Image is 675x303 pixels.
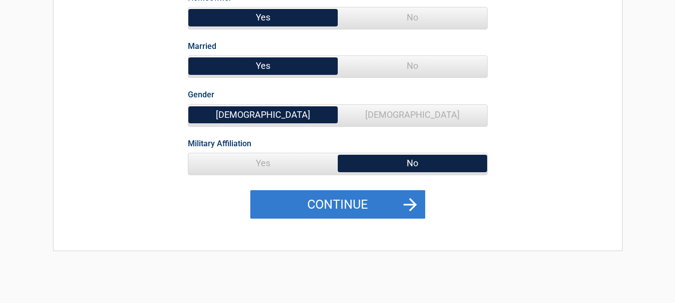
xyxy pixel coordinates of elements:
[188,56,338,76] span: Yes
[188,88,214,101] label: Gender
[338,56,487,76] span: No
[338,7,487,27] span: No
[338,105,487,125] span: [DEMOGRAPHIC_DATA]
[250,190,425,219] button: Continue
[188,137,251,150] label: Military Affiliation
[188,153,338,173] span: Yes
[188,39,216,53] label: Married
[338,153,487,173] span: No
[188,7,338,27] span: Yes
[188,105,338,125] span: [DEMOGRAPHIC_DATA]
